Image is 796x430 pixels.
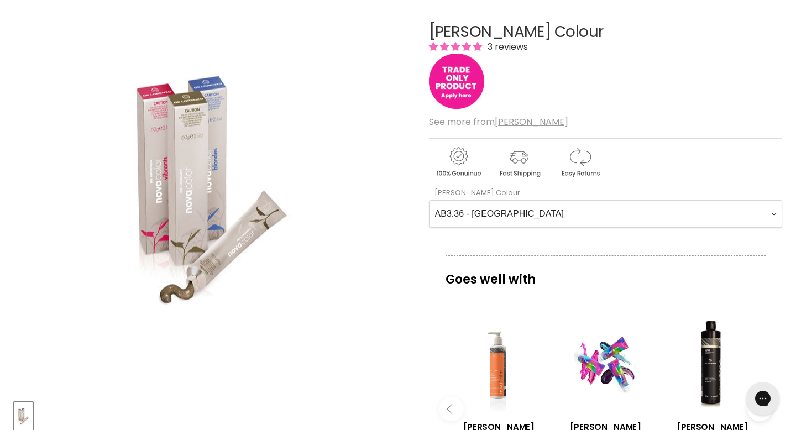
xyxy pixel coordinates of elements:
iframe: Gorgias live chat messenger [741,378,785,419]
img: tradeonly_small.jpg [429,54,484,109]
img: shipping.gif [490,145,548,179]
h1: [PERSON_NAME] Colour [429,24,782,41]
img: De Lorenzo Nova Colour [15,403,32,429]
img: De Lorenzo Nova Colour [87,7,336,380]
a: [PERSON_NAME] [495,116,568,128]
span: 5.00 stars [429,40,484,53]
span: See more from [429,116,568,128]
span: 3 reviews [484,40,528,53]
label: [PERSON_NAME] Colour [429,187,520,198]
img: genuine.gif [429,145,488,179]
p: Goes well with [446,255,766,292]
img: returns.gif [551,145,609,179]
